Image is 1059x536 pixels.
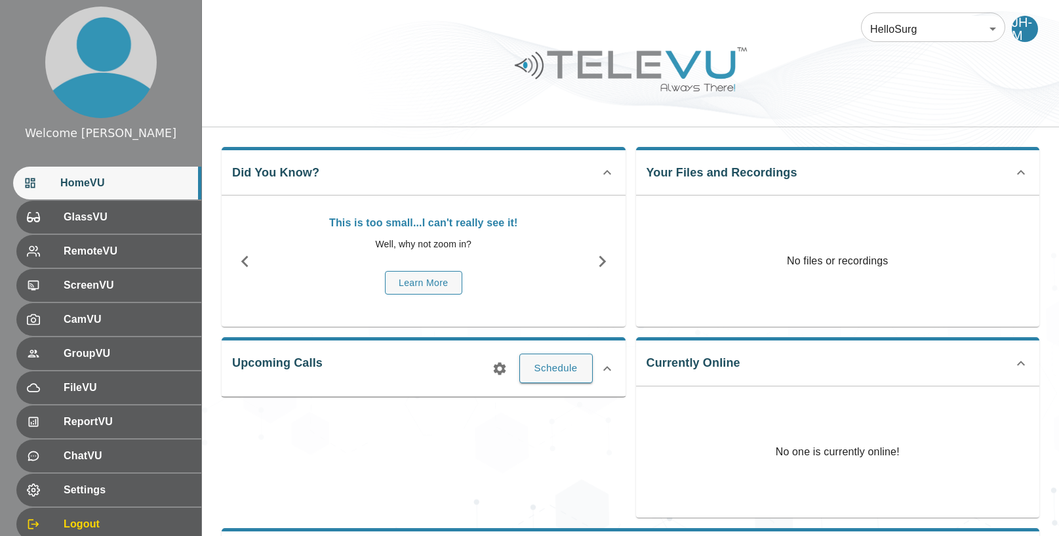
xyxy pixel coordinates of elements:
[16,201,201,234] div: GlassVU
[64,482,191,498] span: Settings
[60,175,191,191] span: HomeVU
[64,516,191,532] span: Logout
[16,440,201,472] div: ChatVU
[64,243,191,259] span: RemoteVU
[16,303,201,336] div: CamVU
[13,167,201,199] div: HomeVU
[16,235,201,268] div: RemoteVU
[64,312,191,327] span: CamVU
[385,271,462,295] button: Learn More
[275,215,572,231] p: This is too small...I can't really see it!
[16,337,201,370] div: GroupVU
[861,10,1005,47] div: HelloSurg
[16,269,201,302] div: ScreenVU
[16,371,201,404] div: FileVU
[513,42,749,96] img: Logo
[636,196,1040,327] p: No files or recordings
[275,237,572,251] p: Well, why not zoom in?
[64,380,191,396] span: FileVU
[25,125,176,142] div: Welcome [PERSON_NAME]
[64,448,191,464] span: ChatVU
[1012,16,1038,42] div: JH-M
[519,354,593,382] button: Schedule
[64,209,191,225] span: GlassVU
[45,7,157,118] img: profile.png
[64,414,191,430] span: ReportVU
[64,346,191,361] span: GroupVU
[64,278,191,293] span: ScreenVU
[16,474,201,506] div: Settings
[776,386,900,518] p: No one is currently online!
[16,405,201,438] div: ReportVU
